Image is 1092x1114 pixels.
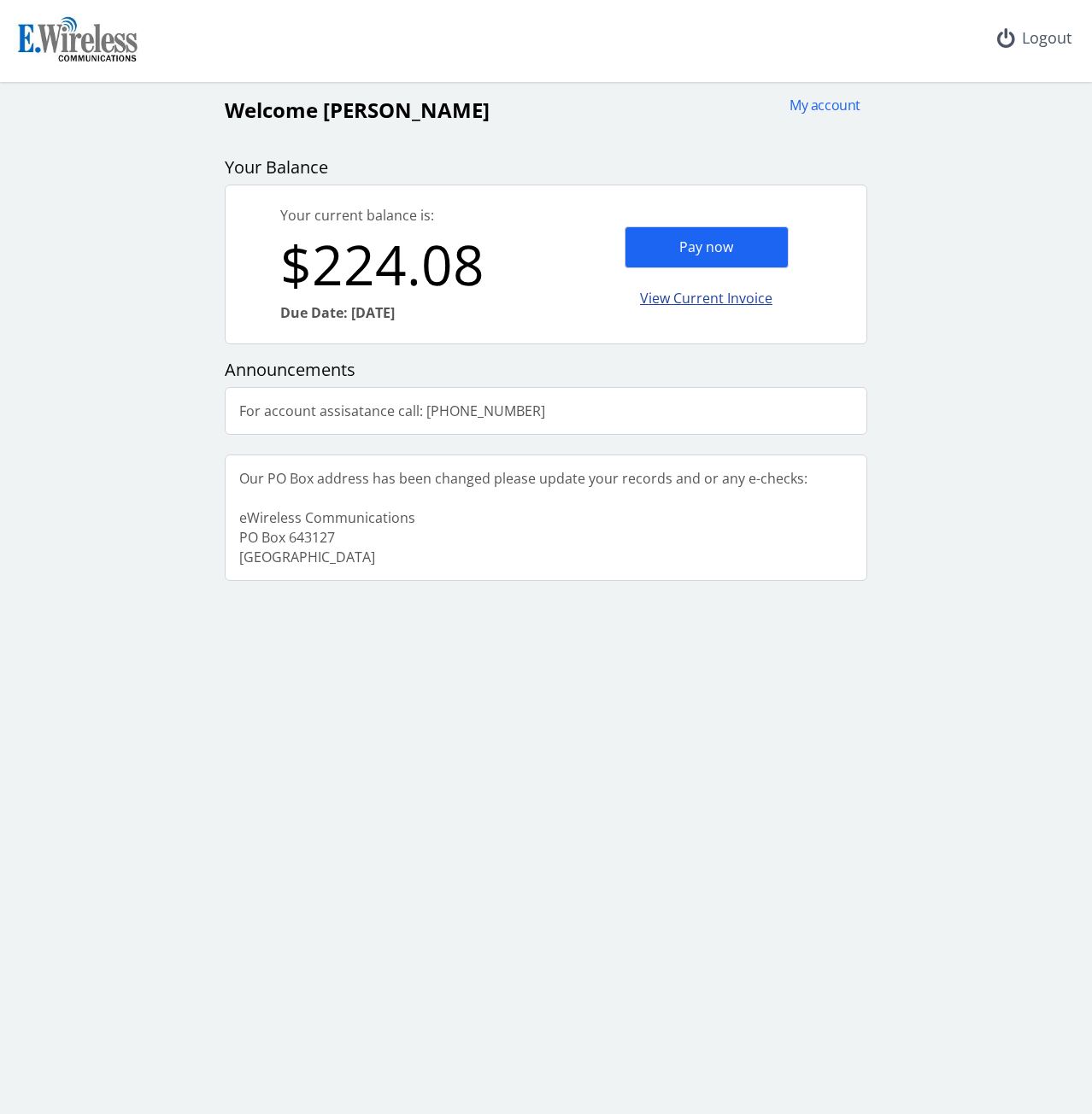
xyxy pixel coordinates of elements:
div: Pay now [625,226,789,268]
span: Your Balance [225,155,328,179]
div: Our PO Box address has been changed please update your records and or any e-checks: eWireless Com... [226,455,821,580]
span: Announcements [225,358,355,381]
div: $224.08 [280,226,546,303]
span: [PERSON_NAME] [323,96,490,124]
div: View Current Invoice [625,278,789,319]
div: For account assisatance call: [PHONE_NUMBER] [226,388,559,435]
div: Your current balance is: [280,206,546,226]
div: Due Date: [DATE] [280,303,546,323]
span: Welcome [225,96,318,124]
div: My account [778,96,860,115]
